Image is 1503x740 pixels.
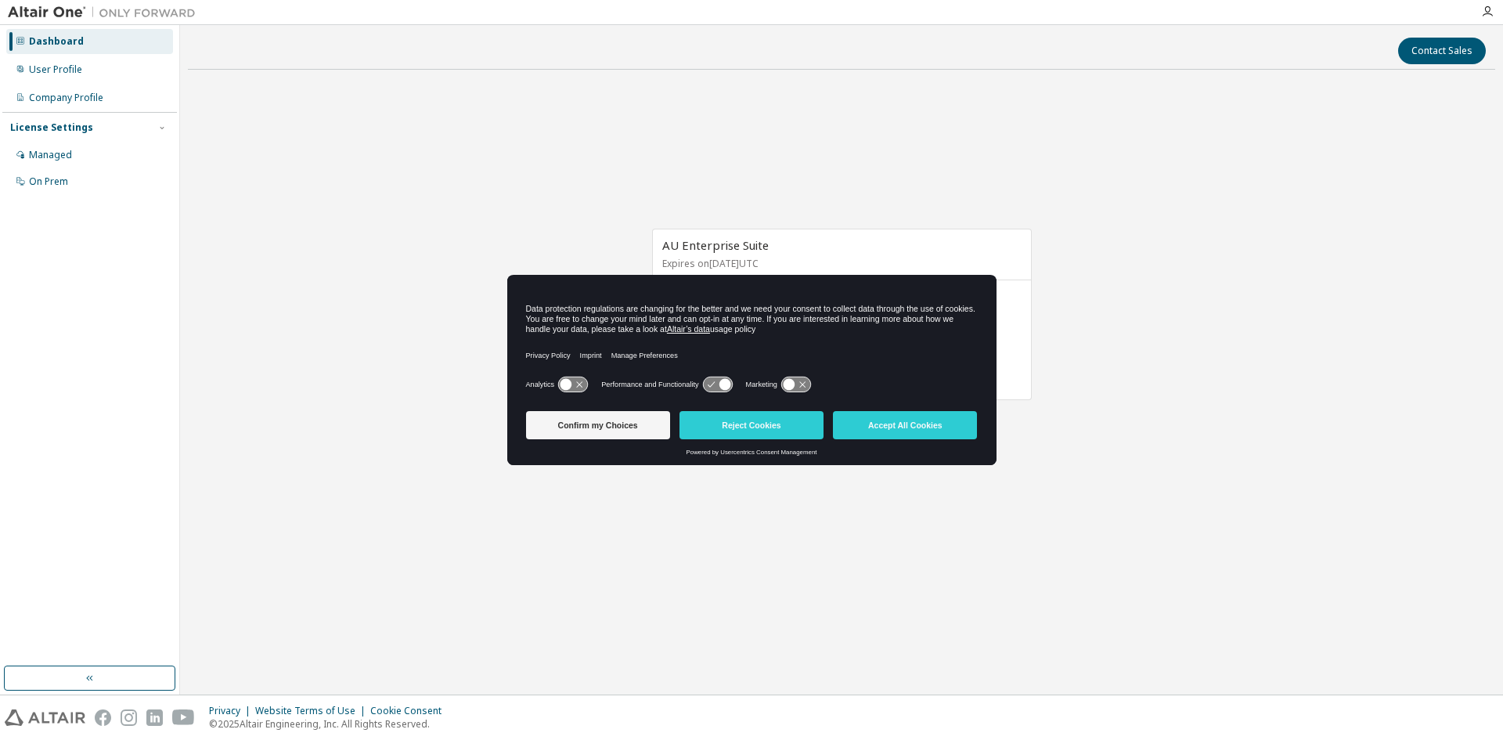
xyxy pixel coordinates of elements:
div: Website Terms of Use [255,705,370,717]
div: Cookie Consent [370,705,451,717]
div: License Settings [10,121,93,134]
div: Company Profile [29,92,103,104]
p: Expires on [DATE] UTC [662,257,1018,270]
img: altair_logo.svg [5,709,85,726]
img: Altair One [8,5,204,20]
div: Privacy [209,705,255,717]
img: instagram.svg [121,709,137,726]
p: © 2025 Altair Engineering, Inc. All Rights Reserved. [209,717,451,731]
img: linkedin.svg [146,709,163,726]
div: User Profile [29,63,82,76]
div: Dashboard [29,35,84,48]
img: youtube.svg [172,709,195,726]
div: Managed [29,149,72,161]
span: AU Enterprise Suite [662,237,769,253]
button: Contact Sales [1398,38,1486,64]
img: facebook.svg [95,709,111,726]
div: On Prem [29,175,68,188]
